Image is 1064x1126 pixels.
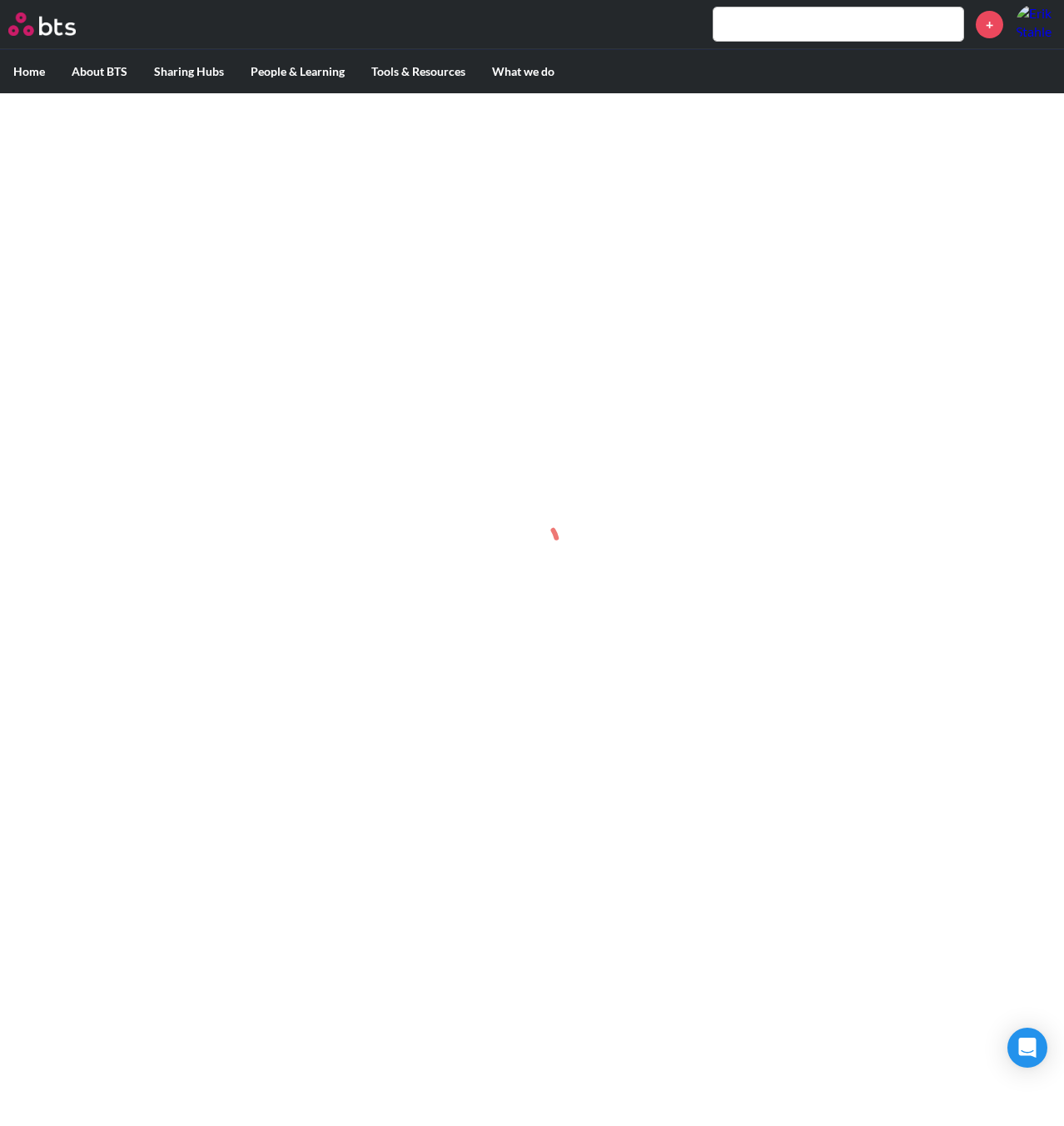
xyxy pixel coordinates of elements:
a: + [976,11,1003,38]
div: Open Intercom Messenger [1007,1028,1047,1068]
a: Go home [8,12,107,36]
label: About BTS [58,50,141,93]
img: Erik Stahle [1016,4,1056,44]
a: Profile [1016,4,1056,44]
img: BTS Logo [8,12,76,36]
label: Tools & Resources [358,50,479,93]
label: Sharing Hubs [141,50,237,93]
label: People & Learning [237,50,358,93]
label: What we do [479,50,568,93]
